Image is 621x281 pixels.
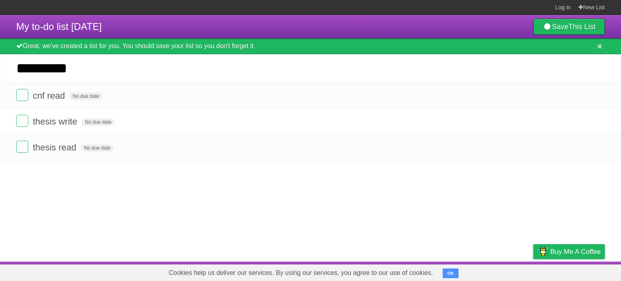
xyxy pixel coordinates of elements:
span: Cookies help us deliver our services. By using our services, you agree to our use of cookies. [161,265,441,281]
a: Suggest a feature [554,264,605,279]
label: Done [16,115,28,127]
span: No due date [81,144,114,152]
a: Buy me a coffee [533,244,605,259]
button: OK [443,268,458,278]
b: This List [568,23,596,31]
a: Terms [495,264,513,279]
span: No due date [70,93,102,100]
span: thesis write [33,116,79,127]
label: Done [16,141,28,153]
a: SaveThis List [533,19,605,35]
span: No due date [82,118,114,126]
a: Privacy [523,264,544,279]
span: My to-do list [DATE] [16,21,102,32]
span: cnf read [33,91,67,101]
a: Developers [452,264,485,279]
a: About [426,264,443,279]
img: Buy me a coffee [537,245,548,258]
span: thesis read [33,142,78,152]
label: Done [16,89,28,101]
span: Buy me a coffee [550,245,601,259]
